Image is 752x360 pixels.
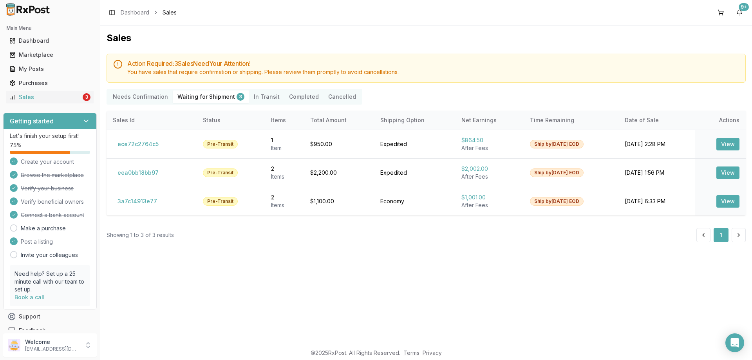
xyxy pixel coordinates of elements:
div: Expedited [380,169,449,177]
div: 2 [271,165,298,173]
div: $2,002.00 [461,165,517,173]
span: 75 % [10,141,22,149]
div: My Posts [9,65,90,73]
p: Welcome [25,338,80,346]
a: Make a purchase [21,224,66,232]
div: $1,100.00 [310,197,368,205]
a: Terms [403,349,419,356]
div: $864.50 [461,136,517,144]
div: Dashboard [9,37,90,45]
div: Expedited [380,140,449,148]
a: Dashboard [6,34,94,48]
div: Ship by [DATE] EOD [530,168,584,177]
button: eea0bb18bb97 [113,166,163,179]
div: Sales [9,93,81,101]
div: $2,200.00 [310,169,368,177]
div: 2 [271,194,298,201]
th: Net Earnings [455,111,524,130]
th: Total Amount [304,111,374,130]
th: Sales Id [107,111,197,130]
a: Dashboard [121,9,149,16]
button: 3a7c14913e77 [113,195,162,208]
img: RxPost Logo [3,3,53,16]
button: 9+ [733,6,746,19]
button: Support [3,309,97,324]
button: Cancelled [324,90,361,103]
p: Let's finish your setup first! [10,132,90,140]
span: Verify your business [21,185,74,192]
div: You have sales that require confirmation or shipping. Please review them promptly to avoid cancel... [127,68,739,76]
p: [EMAIL_ADDRESS][DOMAIN_NAME] [25,346,80,352]
div: Pre-Transit [203,197,238,206]
div: Pre-Transit [203,168,238,177]
div: Marketplace [9,51,90,59]
div: Pre-Transit [203,140,238,148]
div: After Fees [461,201,517,209]
button: 1 [714,228,728,242]
button: ece72c2764c5 [113,138,163,150]
button: View [716,195,739,208]
div: Economy [380,197,449,205]
button: View [716,138,739,150]
span: Browse the marketplace [21,171,84,179]
h1: Sales [107,32,746,44]
a: Invite your colleagues [21,251,78,259]
th: Shipping Option [374,111,456,130]
button: My Posts [3,63,97,75]
span: Create your account [21,158,74,166]
span: Post a listing [21,238,53,246]
th: Items [265,111,304,130]
button: Purchases [3,77,97,89]
span: Feedback [19,327,45,335]
div: After Fees [461,144,517,152]
span: Connect a bank account [21,211,84,219]
div: 1 [271,136,298,144]
div: $950.00 [310,140,368,148]
div: [DATE] 6:33 PM [625,197,689,205]
span: Sales [163,9,177,16]
button: Sales3 [3,91,97,103]
div: Open Intercom Messenger [725,333,744,352]
div: Ship by [DATE] EOD [530,140,584,148]
div: [DATE] 1:56 PM [625,169,689,177]
h2: Main Menu [6,25,94,31]
div: Ship by [DATE] EOD [530,197,584,206]
button: Waiting for Shipment [173,90,249,103]
span: Verify beneficial owners [21,198,84,206]
a: Privacy [423,349,442,356]
th: Date of Sale [618,111,695,130]
h5: Action Required: 3 Sale s Need Your Attention! [127,60,739,67]
div: 9+ [739,3,749,11]
div: Item s [271,173,298,181]
div: 3 [83,93,90,101]
button: Dashboard [3,34,97,47]
div: After Fees [461,173,517,181]
a: Marketplace [6,48,94,62]
div: 3 [237,93,244,101]
button: Completed [284,90,324,103]
h3: Getting started [10,116,54,126]
div: Purchases [9,79,90,87]
th: Status [197,111,264,130]
button: In Transit [249,90,284,103]
a: Sales3 [6,90,94,104]
button: View [716,166,739,179]
div: Showing 1 to 3 of 3 results [107,231,174,239]
th: Actions [695,111,746,130]
p: Need help? Set up a 25 minute call with our team to set up. [14,270,85,293]
button: Feedback [3,324,97,338]
img: User avatar [8,339,20,351]
div: $1,001.00 [461,194,517,201]
button: Needs Confirmation [108,90,173,103]
nav: breadcrumb [121,9,177,16]
a: Purchases [6,76,94,90]
th: Time Remaining [524,111,618,130]
div: Item [271,144,298,152]
div: [DATE] 2:28 PM [625,140,689,148]
a: My Posts [6,62,94,76]
button: Marketplace [3,49,97,61]
div: Item s [271,201,298,209]
a: Book a call [14,294,45,300]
